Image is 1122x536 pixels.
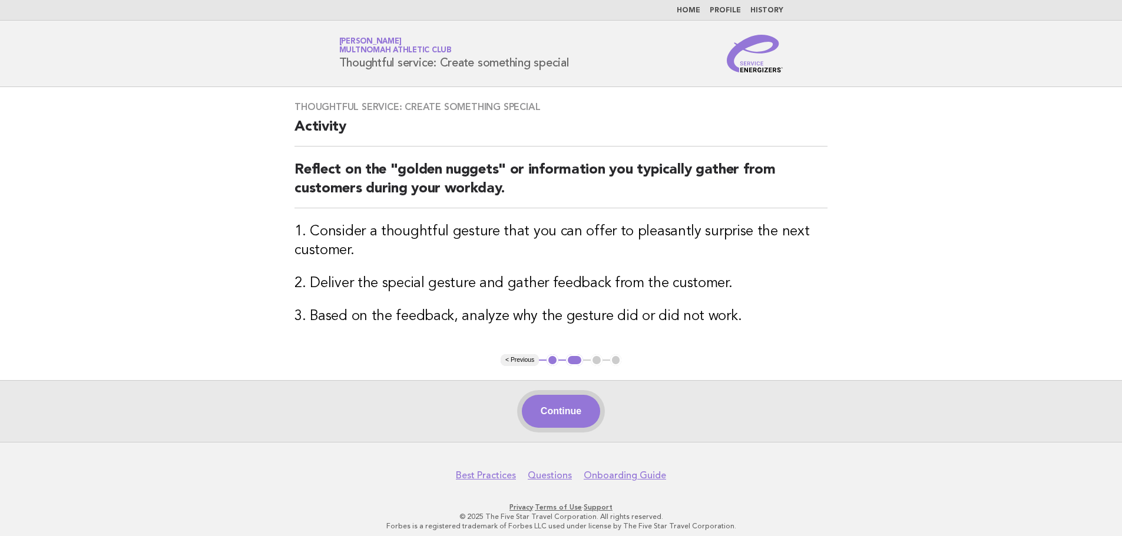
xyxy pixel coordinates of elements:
[677,7,700,14] a: Home
[584,503,613,511] a: Support
[710,7,741,14] a: Profile
[294,161,828,208] h2: Reflect on the "golden nuggets" or information you typically gather from customers during your wo...
[339,47,452,55] span: Multnomah Athletic Club
[339,38,452,54] a: [PERSON_NAME]Multnomah Athletic Club
[294,118,828,147] h2: Activity
[566,354,583,366] button: 2
[528,470,572,481] a: Questions
[509,503,533,511] a: Privacy
[750,7,783,14] a: History
[294,274,828,293] h3: 2. Deliver the special gesture and gather feedback from the customer.
[727,35,783,72] img: Service Energizers
[339,38,569,69] h1: Thoughtful service: Create something special
[294,222,828,260] h3: 1. Consider a thoughtful gesture that you can offer to pleasantly surprise the next customer.
[456,470,516,481] a: Best Practices
[201,502,922,512] p: · ·
[201,512,922,521] p: © 2025 The Five Star Travel Corporation. All rights reserved.
[294,307,828,326] h3: 3. Based on the feedback, analyze why the gesture did or did not work.
[201,521,922,531] p: Forbes is a registered trademark of Forbes LLC used under license by The Five Star Travel Corpora...
[535,503,582,511] a: Terms of Use
[584,470,666,481] a: Onboarding Guide
[294,101,828,113] h3: Thoughtful service: Create something special
[522,395,600,428] button: Continue
[547,354,558,366] button: 1
[501,354,539,366] button: < Previous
